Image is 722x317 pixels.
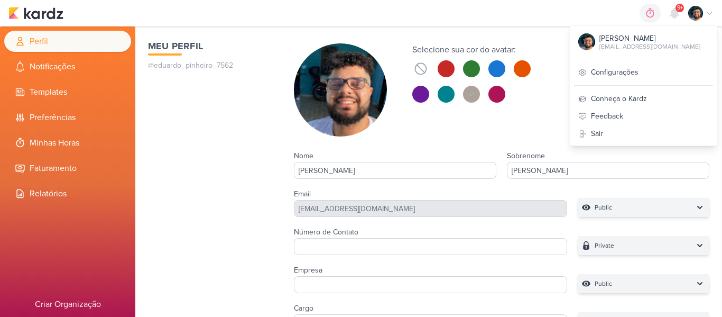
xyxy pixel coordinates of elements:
li: Perfil [4,31,131,52]
a: Sair [570,125,717,142]
li: Minhas Horas [4,132,131,153]
label: Número de Contato [294,228,358,237]
label: Email [294,189,311,198]
p: Public [595,202,612,213]
span: 9+ [677,4,683,12]
li: Templates [4,81,131,103]
button: Private [578,236,709,255]
div: [EMAIL_ADDRESS][DOMAIN_NAME] [294,200,568,217]
div: Selecione sua cor do avatar: [412,43,531,56]
li: Faturamento [4,158,131,179]
p: Public [595,278,612,289]
li: Preferências [4,107,131,128]
a: Configurações [570,64,717,81]
li: Notificações [4,56,131,77]
li: Relatórios [4,183,131,204]
p: Private [595,240,614,251]
div: Conheça o Kardz [570,90,717,107]
button: Public [578,198,709,217]
label: Cargo [294,304,313,313]
label: Nome [294,151,313,160]
label: Empresa [294,266,322,275]
img: kardz.app [8,7,63,20]
img: Eduardo Pinheiro [578,33,595,50]
img: Eduardo Pinheiro [294,43,387,137]
h1: Meu Perfil [148,39,273,53]
img: Eduardo Pinheiro [688,6,703,21]
div: [EMAIL_ADDRESS][DOMAIN_NAME] [599,42,700,51]
button: Public [578,274,709,293]
label: Sobrenome [507,151,545,160]
div: [PERSON_NAME] [599,33,700,44]
p: @eduardo_pinheiro_7562 [148,60,273,71]
div: Feedback [570,107,717,125]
